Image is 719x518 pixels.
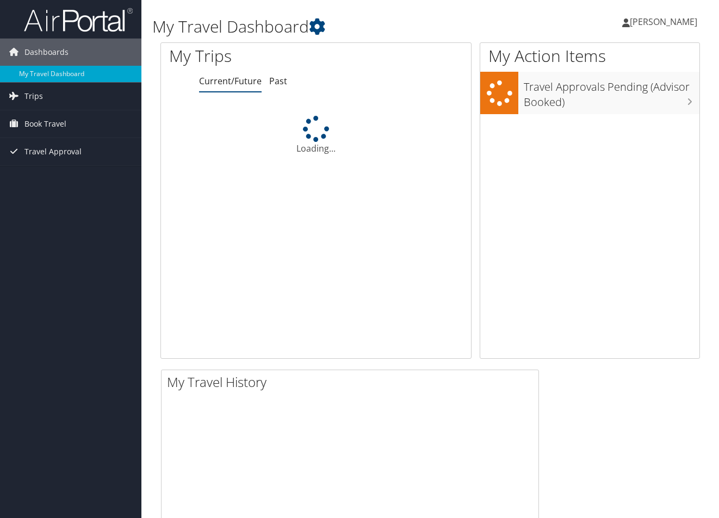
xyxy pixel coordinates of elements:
[161,116,471,155] div: Loading...
[480,72,699,114] a: Travel Approvals Pending (Advisor Booked)
[622,5,708,38] a: [PERSON_NAME]
[199,75,262,87] a: Current/Future
[24,7,133,33] img: airportal-logo.png
[24,83,43,110] span: Trips
[630,16,697,28] span: [PERSON_NAME]
[480,45,699,67] h1: My Action Items
[152,15,523,38] h1: My Travel Dashboard
[169,45,334,67] h1: My Trips
[167,373,538,391] h2: My Travel History
[24,138,82,165] span: Travel Approval
[24,39,69,66] span: Dashboards
[524,74,699,110] h3: Travel Approvals Pending (Advisor Booked)
[24,110,66,138] span: Book Travel
[269,75,287,87] a: Past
